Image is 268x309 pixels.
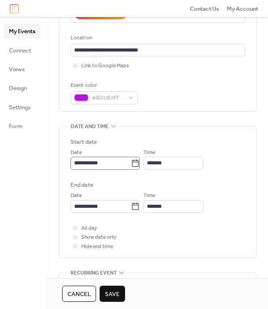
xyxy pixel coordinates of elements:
div: End date [71,180,93,189]
a: Settings [4,100,41,114]
button: Cancel [62,286,96,302]
a: Form [4,119,41,133]
img: logo [10,4,19,13]
span: Form [9,122,23,131]
span: Recurring event [71,269,117,278]
button: AI Assistant [74,7,127,19]
span: Views [9,65,25,74]
span: Time [143,191,155,200]
span: Settings [9,103,30,112]
span: Connect [9,46,31,55]
span: Date [71,191,82,200]
span: Show date only [81,233,117,242]
span: Hide end time [81,242,113,251]
div: Event color [71,81,136,90]
span: Date and time [71,122,109,131]
div: Location [71,34,243,43]
span: Time [143,148,155,157]
button: Save [100,286,125,302]
span: My Events [9,27,35,36]
span: Link to Google Maps [81,61,129,70]
span: Date [71,148,82,157]
span: All day [81,224,97,233]
a: Design [4,81,41,95]
span: Save [105,290,120,299]
a: My Account [227,4,258,13]
div: Start date [71,137,97,146]
span: Cancel [67,290,91,299]
a: My Events [4,24,41,38]
span: Design [9,84,27,93]
span: #BD10E0FF [92,94,124,103]
a: Connect [4,43,41,57]
div: AI Assistant [91,9,121,18]
a: Contact Us [190,4,219,13]
a: Views [4,62,41,76]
